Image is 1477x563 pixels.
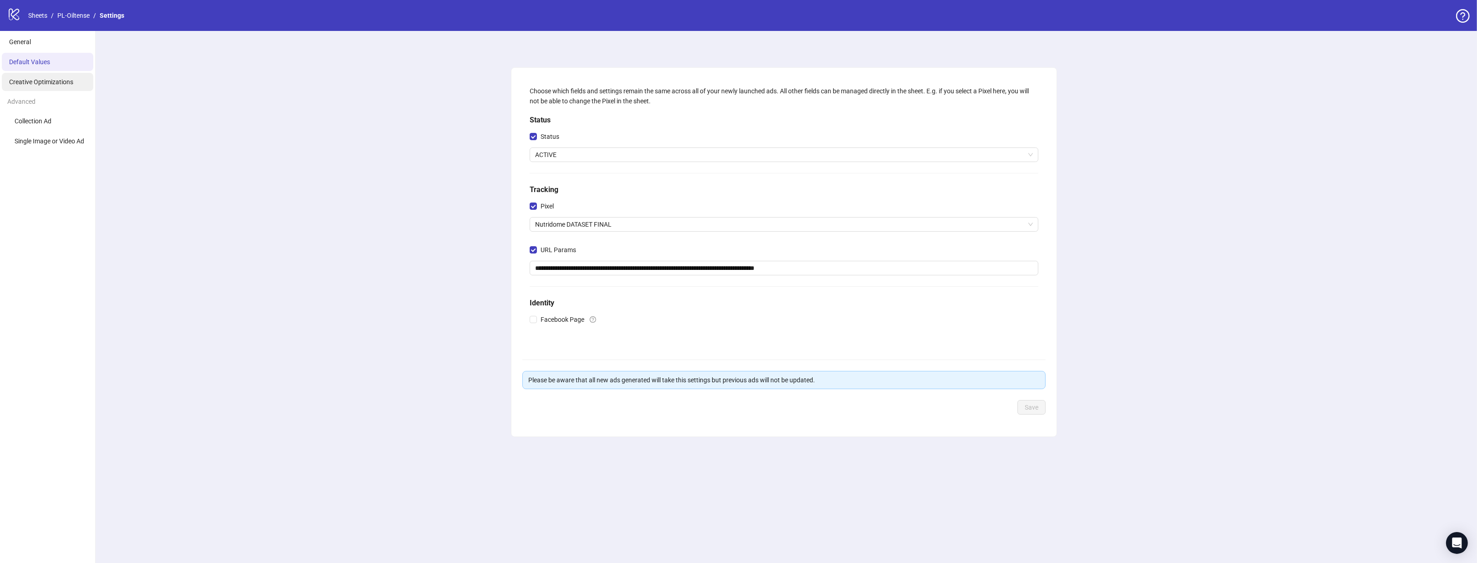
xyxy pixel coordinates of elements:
div: Open Intercom Messenger [1446,532,1468,554]
span: ACTIVE [535,148,1033,162]
h5: Tracking [530,184,1038,195]
h5: Status [530,115,1038,126]
span: Single Image or Video Ad [15,137,84,145]
a: Settings [98,10,126,20]
span: Facebook Page [537,314,588,325]
span: Pixel [537,201,557,211]
span: Status [537,132,563,142]
span: question-circle [590,316,596,323]
span: General [9,38,31,46]
span: URL Params [537,245,580,255]
h5: Identity [530,298,1038,309]
a: PL-Oiltense [56,10,91,20]
span: question-circle [1456,9,1470,23]
span: Default Values [9,58,50,66]
button: Save [1017,400,1046,415]
li: / [93,10,96,20]
a: Sheets [26,10,49,20]
span: Creative Optimizations [9,78,73,86]
li: / [51,10,54,20]
div: Please be aware that all new ads generated will take this settings but previous ads will not be u... [528,375,1040,385]
span: Collection Ad [15,117,51,125]
span: Nutridome DATASET FINAL [535,218,1033,231]
div: Choose which fields and settings remain the same across all of your newly launched ads. All other... [530,86,1038,106]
